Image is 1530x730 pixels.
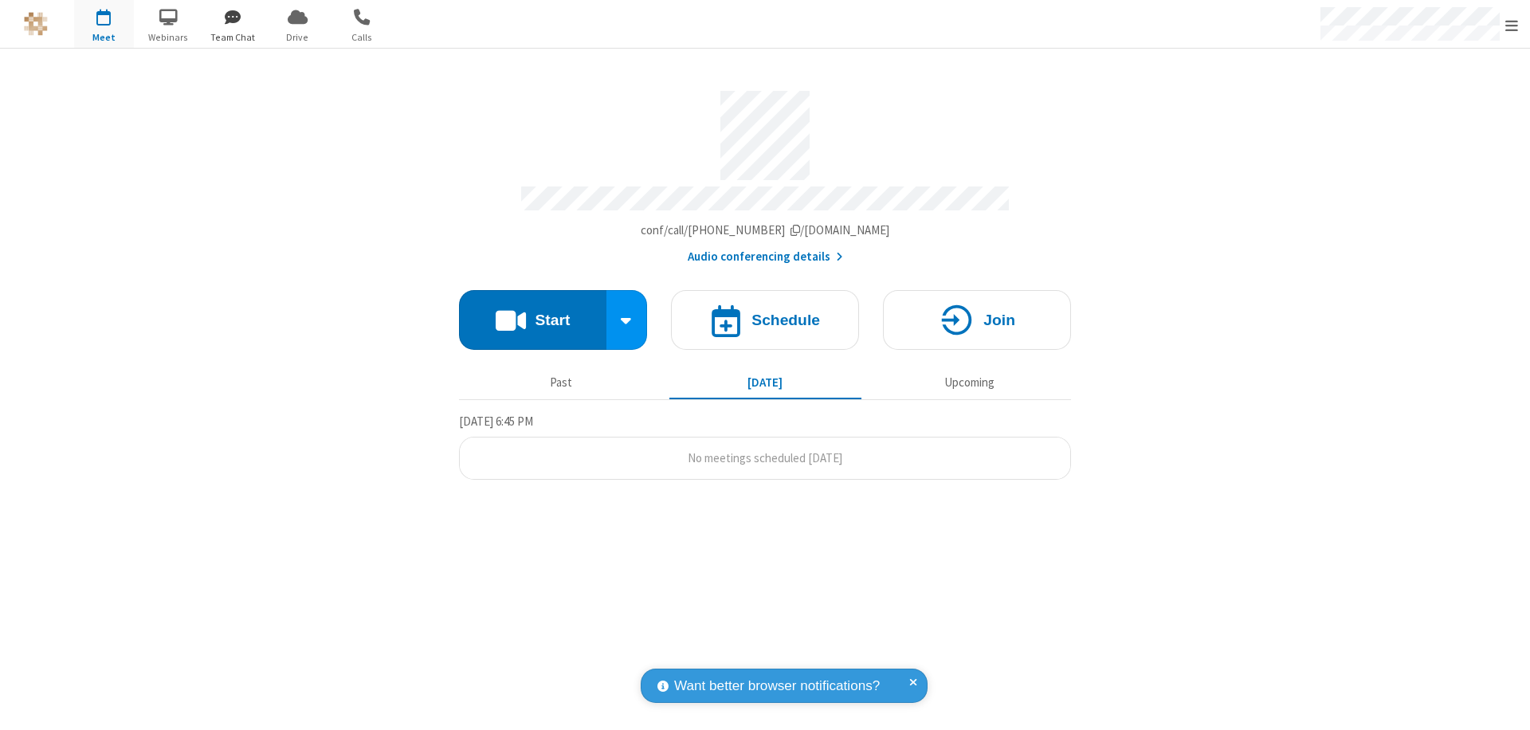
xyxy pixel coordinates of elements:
[203,30,263,45] span: Team Chat
[465,367,657,398] button: Past
[535,312,570,328] h4: Start
[671,290,859,350] button: Schedule
[459,412,1071,481] section: Today's Meetings
[139,30,198,45] span: Webinars
[688,248,843,266] button: Audio conferencing details
[268,30,328,45] span: Drive
[1490,689,1518,719] iframe: Chat
[669,367,861,398] button: [DATE]
[983,312,1015,328] h4: Join
[24,12,48,36] img: QA Selenium DO NOT DELETE OR CHANGE
[641,222,890,237] span: Copy my meeting room link
[74,30,134,45] span: Meet
[674,676,880,697] span: Want better browser notifications?
[688,450,842,465] span: No meetings scheduled [DATE]
[641,222,890,240] button: Copy my meeting room linkCopy my meeting room link
[459,414,533,429] span: [DATE] 6:45 PM
[883,290,1071,350] button: Join
[332,30,392,45] span: Calls
[459,79,1071,266] section: Account details
[873,367,1065,398] button: Upcoming
[606,290,648,350] div: Start conference options
[459,290,606,350] button: Start
[751,312,820,328] h4: Schedule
